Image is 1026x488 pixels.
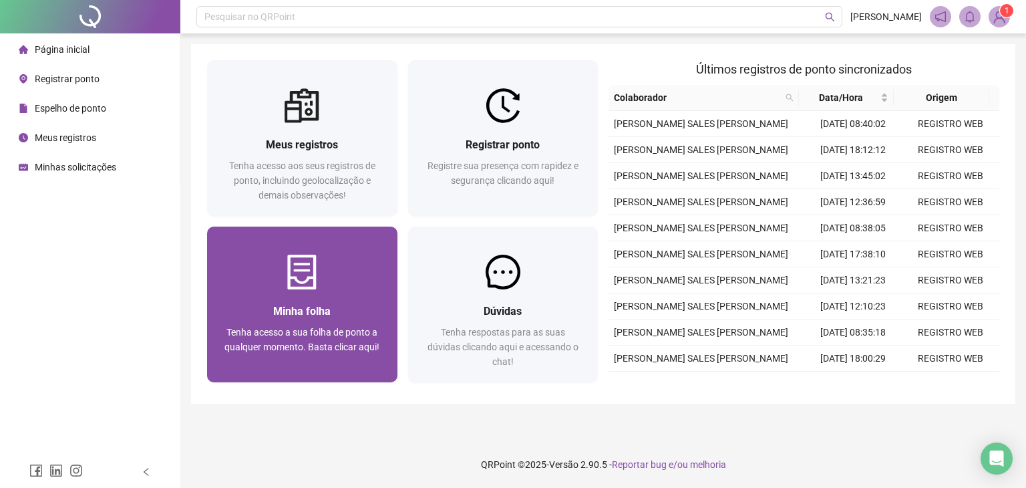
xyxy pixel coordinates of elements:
[408,227,598,382] a: DúvidasTenha respostas para as suas dúvidas clicando aqui e acessando o chat!
[614,90,780,105] span: Colaborador
[804,111,902,137] td: [DATE] 08:40:02
[902,293,999,320] td: REGISTRO WEB
[825,12,835,22] span: search
[804,90,878,105] span: Data/Hora
[786,94,794,102] span: search
[804,346,902,372] td: [DATE] 18:00:29
[612,459,726,470] span: Reportar bug e/ou melhoria
[804,215,902,241] td: [DATE] 08:38:05
[69,464,83,477] span: instagram
[1000,4,1013,17] sup: Atualize o seu contato no menu Meus Dados
[804,372,902,398] td: [DATE] 13:47:08
[804,241,902,267] td: [DATE] 17:38:10
[35,103,106,114] span: Espelho de ponto
[614,144,788,155] span: [PERSON_NAME] SALES [PERSON_NAME]
[804,163,902,189] td: [DATE] 13:45:02
[273,305,331,318] span: Minha folha
[804,293,902,320] td: [DATE] 12:10:23
[989,7,1009,27] img: 58886
[614,301,788,312] span: [PERSON_NAME] SALES [PERSON_NAME]
[266,138,338,151] span: Meus registros
[49,464,63,477] span: linkedin
[484,305,522,318] span: Dúvidas
[35,132,96,143] span: Meus registros
[902,189,999,215] td: REGISTRO WEB
[804,137,902,163] td: [DATE] 18:12:12
[229,160,375,201] span: Tenha acesso aos seus registros de ponto, incluindo geolocalização e demais observações!
[19,162,28,172] span: schedule
[614,249,788,259] span: [PERSON_NAME] SALES [PERSON_NAME]
[614,275,788,285] span: [PERSON_NAME] SALES [PERSON_NAME]
[902,215,999,241] td: REGISTRO WEB
[29,464,43,477] span: facebook
[614,118,788,129] span: [PERSON_NAME] SALES [PERSON_NAME]
[19,133,28,142] span: clock-circle
[902,372,999,398] td: REGISTRO WEB
[180,441,1026,488] footer: QRPoint © 2025 - 2.90.5 -
[902,111,999,137] td: REGISTRO WEB
[804,189,902,215] td: [DATE] 12:36:59
[902,241,999,267] td: REGISTRO WEB
[614,327,788,338] span: [PERSON_NAME] SALES [PERSON_NAME]
[804,267,902,293] td: [DATE] 13:21:23
[894,85,989,111] th: Origem
[799,85,894,111] th: Data/Hora
[549,459,578,470] span: Versão
[427,160,578,186] span: Registre sua presença com rapidez e segurança clicando aqui!
[783,88,796,108] span: search
[19,74,28,84] span: environment
[804,320,902,346] td: [DATE] 08:35:18
[142,467,151,477] span: left
[466,138,540,151] span: Registrar ponto
[19,104,28,113] span: file
[614,223,788,233] span: [PERSON_NAME] SALES [PERSON_NAME]
[408,60,598,216] a: Registrar pontoRegistre sua presença com rapidez e segurança clicando aqui!
[902,137,999,163] td: REGISTRO WEB
[1005,6,1009,15] span: 1
[35,162,116,172] span: Minhas solicitações
[981,443,1013,475] div: Open Intercom Messenger
[696,62,912,76] span: Últimos registros de ponto sincronizados
[902,163,999,189] td: REGISTRO WEB
[35,44,90,55] span: Página inicial
[19,45,28,54] span: home
[35,74,100,84] span: Registrar ponto
[614,197,788,207] span: [PERSON_NAME] SALES [PERSON_NAME]
[614,170,788,181] span: [PERSON_NAME] SALES [PERSON_NAME]
[207,227,397,382] a: Minha folhaTenha acesso a sua folha de ponto a qualquer momento. Basta clicar aqui!
[207,60,397,216] a: Meus registrosTenha acesso aos seus registros de ponto, incluindo geolocalização e demais observa...
[850,9,922,24] span: [PERSON_NAME]
[934,11,947,23] span: notification
[902,267,999,293] td: REGISTRO WEB
[964,11,976,23] span: bell
[427,327,578,367] span: Tenha respostas para as suas dúvidas clicando aqui e acessando o chat!
[902,320,999,346] td: REGISTRO WEB
[224,327,379,352] span: Tenha acesso a sua folha de ponto a qualquer momento. Basta clicar aqui!
[902,346,999,372] td: REGISTRO WEB
[614,353,788,364] span: [PERSON_NAME] SALES [PERSON_NAME]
